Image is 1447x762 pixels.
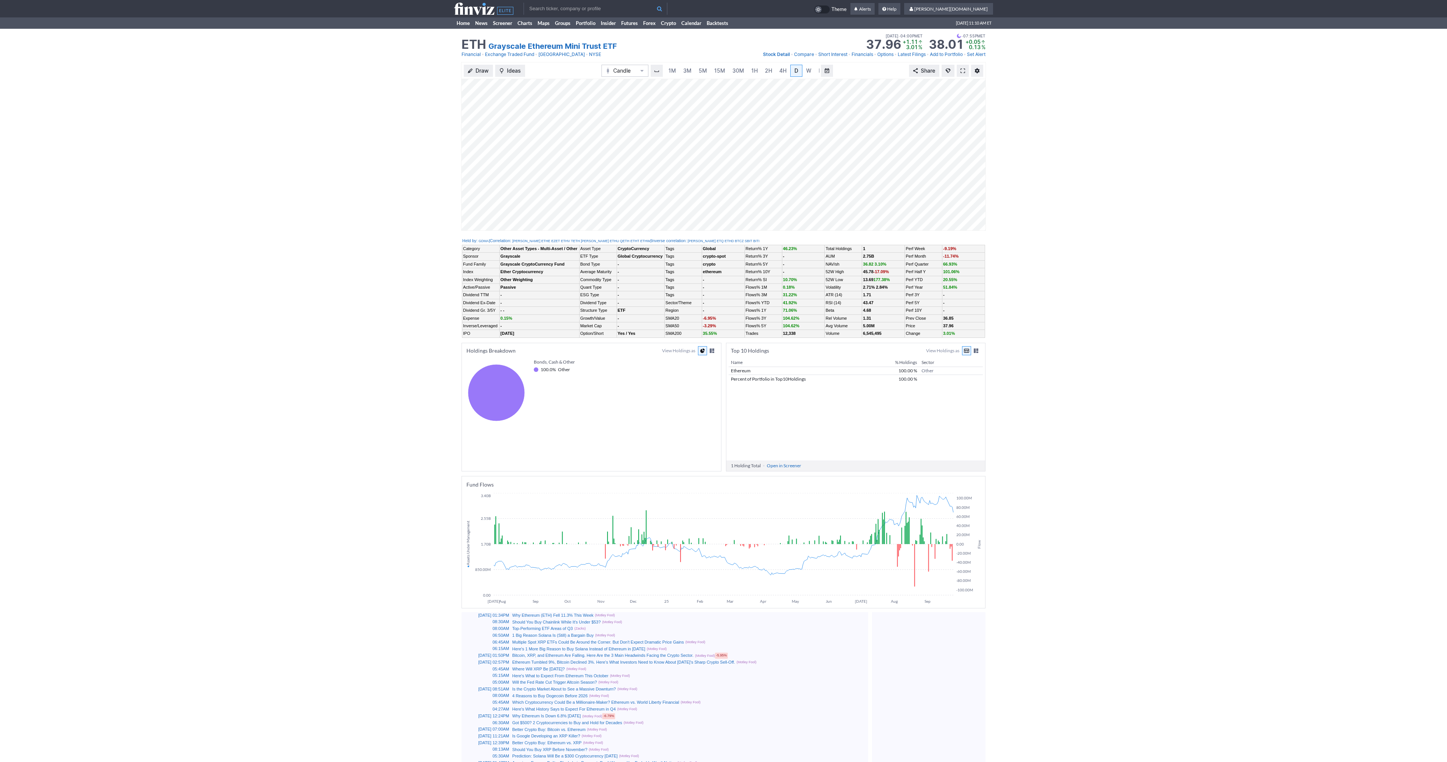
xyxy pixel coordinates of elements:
[573,17,598,29] a: Portfolio
[825,299,862,306] td: RSI (14)
[943,262,957,266] span: 66.93%
[783,331,796,336] b: 12,338
[806,67,811,74] span: W
[961,33,963,39] span: •
[943,269,959,274] span: 101.06%
[665,307,702,314] td: Region
[703,277,704,282] b: -
[981,44,985,50] span: %
[905,330,942,337] td: Change
[500,292,502,297] b: -
[512,647,645,651] a: Here's 1 More Big Reason to Buy Solana Instead of Ethereum in [DATE]
[825,245,862,253] td: Total Holdings
[794,67,798,74] span: D
[462,322,500,330] td: Inverse/Leveraged
[863,277,890,282] b: 13.69
[618,323,619,328] b: -
[581,239,609,244] a: [PERSON_NAME]
[512,239,540,244] a: [PERSON_NAME]
[665,260,702,268] td: Tags
[618,300,619,305] b: -
[905,283,942,291] td: Perf Year
[651,65,663,77] button: Interval
[598,17,619,29] a: Insider
[512,720,622,725] a: Got $500? 2 Cryptocurrencies to Buy and Hold for Decades
[579,307,617,314] td: Structure Type
[464,65,493,77] button: Draw
[818,51,847,58] a: Short Interest
[877,51,894,58] a: Options
[462,39,486,51] h1: ETH
[703,316,716,320] span: -6.95%
[679,17,704,29] a: Calendar
[744,253,782,260] td: Return% 3Y
[957,65,969,77] a: Fullscreen
[904,3,993,15] a: [PERSON_NAME][DOMAIN_NAME]
[943,292,945,297] b: -
[763,51,790,57] span: Stock Detail
[825,268,862,276] td: 52W High
[863,246,865,251] b: 1
[848,51,851,58] span: •
[832,5,847,14] span: Theme
[821,65,833,77] button: Range
[744,330,782,337] td: Trades
[579,253,617,260] td: ETF Type
[620,239,629,244] a: QETH
[748,65,761,77] a: 1H
[579,245,617,253] td: Asset Type
[703,292,704,297] b: -
[462,283,500,291] td: Active/Passive
[703,285,704,289] b: -
[462,330,500,337] td: IPO
[695,65,710,77] a: 5M
[703,269,722,274] a: ethereum
[665,291,702,299] td: Tags
[512,727,586,732] a: Better Crypto Buy: Bitcoin vs. Ethereum
[744,307,782,314] td: Flows% 1Y
[665,314,702,322] td: SMA20
[814,5,847,14] a: Theme
[579,291,617,299] td: ESG Type
[551,239,560,244] a: EZET
[863,316,871,320] b: 1.31
[618,262,619,266] b: -
[762,65,776,77] a: 2H
[763,51,790,58] a: Stock Detail
[815,51,818,58] span: •
[906,44,918,50] span: 3.01
[825,314,862,322] td: Rel Volume
[943,331,955,336] span: 3.01%
[618,254,663,258] b: Global Cryptocurrency
[943,308,945,313] b: -
[579,322,617,330] td: Market Cap
[819,67,824,74] span: M
[965,39,981,45] span: +0.05
[500,323,502,328] b: -
[651,238,686,243] a: Inverse correlation
[783,308,797,313] span: 71.06%
[905,245,942,253] td: Perf Week
[731,347,769,355] div: Top 10 Holdings
[640,17,658,29] a: Forex
[512,640,684,644] a: Multiple Spot XRP ETFs Could Be Around the Corner. But Don't Expect Dramatic Price Gains
[918,44,922,50] span: %
[618,277,619,282] b: -
[665,245,702,253] td: Tags
[500,285,516,289] b: Passive
[825,291,862,299] td: ATR (14)
[500,269,543,274] b: Ether Cryptocurrency
[668,67,676,74] span: 1M
[850,3,875,15] a: Alerts
[462,299,500,306] td: Dividend Ex-Date
[489,238,650,244] div: | :
[472,17,490,29] a: News
[905,253,942,260] td: Perf Month
[665,65,679,77] a: 1M
[791,51,793,58] span: •
[512,673,608,678] a: Here's What to Expect From Ethereum This October
[462,260,500,268] td: Fund Family
[618,285,619,289] b: -
[905,322,942,330] td: Price
[665,330,702,337] td: SMA200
